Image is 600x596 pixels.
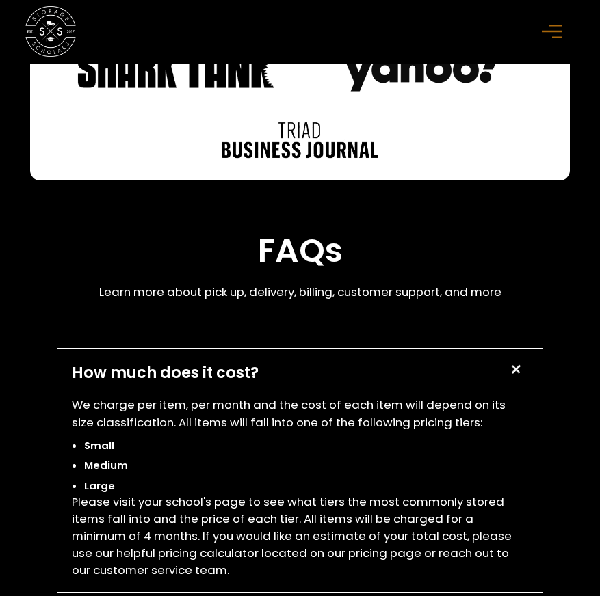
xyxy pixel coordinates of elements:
img: Storage Scholars main logo [25,6,76,57]
p: Please visit your school's page to see what tiers the most commonly stored items fall into and th... [72,493,528,579]
li: Small [84,438,528,453]
div: + [504,357,528,381]
div: menu [534,12,575,52]
li: Large [84,478,528,493]
div: How much does it cost? [72,362,259,384]
h2: FAQs [99,231,501,271]
p: We charge per item, per month and the cost of each item will depend on its size classification. A... [72,396,528,431]
li: Medium [84,458,528,473]
p: Learn more about pick up, delivery, billing, customer support, and more [99,284,501,301]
